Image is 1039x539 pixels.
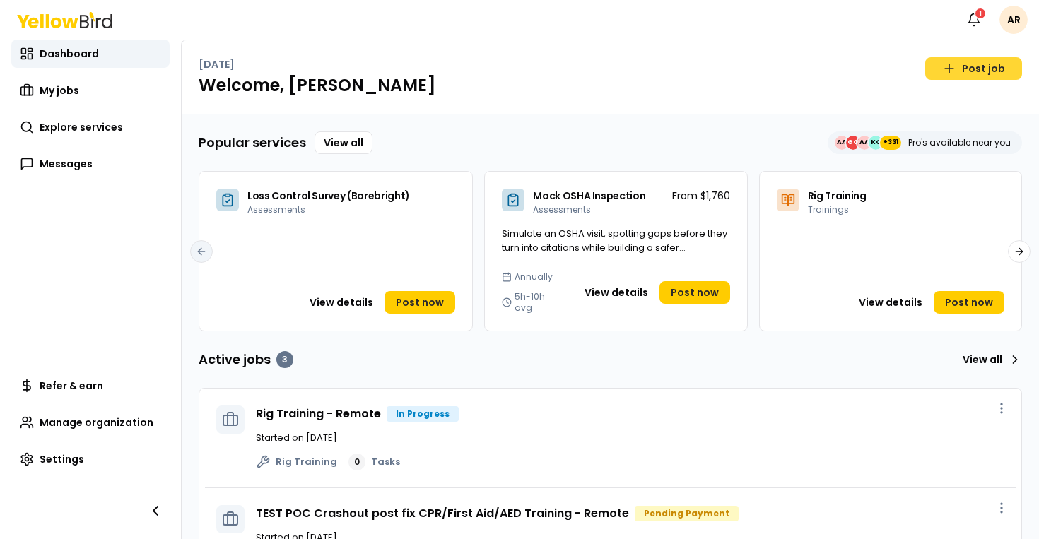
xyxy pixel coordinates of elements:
[396,295,444,309] span: Post now
[11,445,170,473] a: Settings
[883,136,898,150] span: +331
[40,83,79,97] span: My jobs
[515,271,553,283] span: Annually
[925,57,1022,80] a: Post job
[276,351,293,368] div: 3
[40,415,153,430] span: Manage organization
[40,157,93,171] span: Messages
[671,285,719,300] span: Post now
[348,454,400,470] a: 0Tasks
[502,227,727,268] span: Simulate an OSHA visit, spotting gaps before they turn into citations while building a safer work...
[199,133,306,153] h3: Popular services
[659,281,730,304] a: Post now
[857,136,871,150] span: AA
[256,431,1004,445] p: Started on [DATE]
[934,291,1004,314] a: Post now
[199,350,293,369] h3: Active jobs
[11,150,170,178] a: Messages
[387,406,459,422] div: In Progress
[11,113,170,141] a: Explore services
[40,120,123,134] span: Explore services
[256,505,629,521] a: TEST POC Crashout post fix CPR/First Aid/AED Training - Remote
[957,348,1022,371] a: View all
[40,379,103,393] span: Refer & earn
[808,189,867,203] span: Rig Training
[850,291,931,314] button: View details
[974,7,987,20] div: 1
[869,136,883,150] span: KO
[256,405,381,422] a: Rig Training - Remote
[576,281,657,304] button: View details
[40,47,99,61] span: Dashboard
[945,295,993,309] span: Post now
[199,57,235,71] p: [DATE]
[348,454,365,470] div: 0
[635,506,739,521] div: Pending Payment
[315,131,372,154] a: View all
[533,189,645,203] span: Mock OSHA Inspection
[301,291,382,314] button: View details
[960,6,988,34] button: 1
[808,203,849,215] span: Trainings
[846,136,860,150] span: GG
[11,76,170,105] a: My jobs
[908,137,1011,148] p: Pro's available near you
[247,203,305,215] span: Assessments
[199,74,1022,97] h1: Welcome, [PERSON_NAME]
[11,408,170,437] a: Manage organization
[999,6,1028,34] span: AR
[515,291,564,314] span: 5h-10h avg
[40,452,84,466] span: Settings
[247,189,410,203] span: Loss Control Survey (Borebright)
[276,455,337,469] span: Rig Training
[385,291,455,314] a: Post now
[835,136,849,150] span: AA
[533,203,591,215] span: Assessments
[11,372,170,400] a: Refer & earn
[11,40,170,68] a: Dashboard
[672,189,730,203] p: From $1,760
